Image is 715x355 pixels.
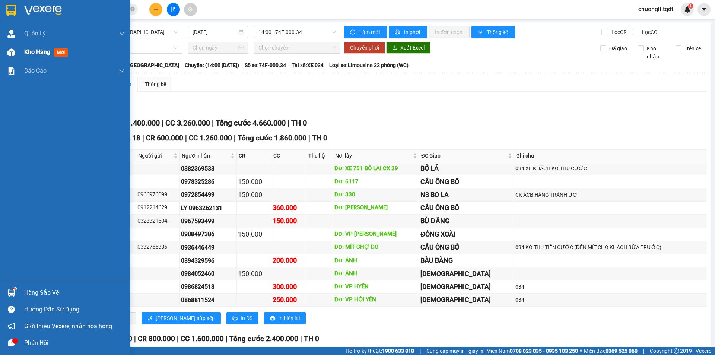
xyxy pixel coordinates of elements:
[386,42,430,54] button: downloadXuất Excel
[334,282,418,291] div: DĐ: VP HYÊN
[334,230,418,239] div: DĐ: VP [PERSON_NAME]
[119,68,125,74] span: down
[193,28,237,36] input: 15/09/2025
[238,190,270,200] div: 150.000
[7,289,15,297] img: warehouse-icon
[232,316,238,321] span: printer
[181,335,224,343] span: CC 1.600.000
[608,28,628,36] span: Lọc CR
[156,314,215,322] span: [PERSON_NAME] sắp xếp
[264,312,306,324] button: printerIn biên lai
[142,312,221,324] button: sort-ascending[PERSON_NAME] sắp xếp
[515,283,706,291] div: 034
[477,29,484,35] span: bar-chart
[632,4,681,14] span: chuonglt.tqdtl
[181,243,235,252] div: 0936446449
[238,134,306,142] span: Tổng cước 1.860.000
[226,312,258,324] button: printerIn DS
[674,348,679,354] span: copyright
[420,347,421,355] span: |
[181,177,235,186] div: 0978325286
[7,30,15,38] img: warehouse-icon
[6,5,16,16] img: logo-vxr
[181,229,235,239] div: 0908497386
[185,134,187,142] span: |
[334,164,418,173] div: DĐ: XE 751 BỎ LẠI CX 29
[420,229,512,240] div: ĐỒNG XOÀI
[145,80,166,88] div: Thống kê
[639,28,658,36] span: Lọc CC
[54,48,68,57] span: mới
[181,256,235,265] div: 0394329596
[515,243,706,251] div: 034 KO THU TIỀN CƯỚC (ĐỀN MÍT CHO KHÁCH BỮA TRƯỚC)
[8,339,15,346] span: message
[234,134,236,142] span: |
[487,28,509,36] span: Thống kê
[212,118,214,127] span: |
[389,26,427,38] button: printerIn phơi
[181,190,235,199] div: 0972854499
[514,150,707,162] th: Ghi chú
[24,29,46,38] span: Quản Lý
[146,134,183,142] span: CR 600.000
[24,321,112,331] span: Giới thiệu Vexere, nhận hoa hồng
[167,3,180,16] button: file-add
[258,26,336,38] span: 14:00 - 74F-000.34
[24,287,125,298] div: Hàng sắp về
[177,335,179,343] span: |
[185,61,239,69] span: Chuyến: (14:00 [DATE])
[350,29,356,35] span: sync
[308,134,310,142] span: |
[420,255,512,266] div: BÀU BÀNG
[292,61,324,69] span: Tài xế: XE 034
[420,190,512,200] div: N3 BO LA
[382,348,414,354] strong: 1900 633 818
[245,61,286,69] span: Số xe: 74F-000.34
[181,295,235,305] div: 0868811524
[515,296,706,304] div: 034
[130,7,135,11] span: close-circle
[334,190,418,199] div: DĐ: 330
[306,150,334,162] th: Thu hộ
[226,335,228,343] span: |
[420,295,512,305] div: [DEMOGRAPHIC_DATA]
[701,6,708,13] span: caret-down
[162,118,163,127] span: |
[115,118,160,127] span: CR 1.400.000
[291,118,307,127] span: TH 0
[238,269,270,279] div: 150.000
[421,152,506,160] span: ĐC Giao
[420,177,512,187] div: CẦU ÔNG BỐ
[404,28,421,36] span: In phơi
[515,191,706,199] div: CK ACB HÀNG TRÁNH ƯỚT
[643,347,644,355] span: |
[334,203,418,212] div: DĐ: [PERSON_NAME]
[420,216,512,226] div: BÙ ĐĂNG
[241,314,252,322] span: In DS
[182,152,229,160] span: Người nhận
[644,44,670,61] span: Kho nhận
[429,26,470,38] button: In đơn chọn
[334,295,418,304] div: DĐ: VP HỘI YÊN
[130,6,135,13] span: close-circle
[273,282,305,292] div: 300.000
[8,323,15,330] span: notification
[238,177,270,187] div: 150.000
[689,3,692,9] span: 1
[237,150,271,162] th: CR
[271,150,306,162] th: CC
[684,6,691,13] img: icon-new-feature
[189,134,232,142] span: CC 1.260.000
[334,256,418,265] div: DĐ: ÁNH
[188,7,193,12] span: aim
[688,3,693,9] sup: 1
[270,316,275,321] span: printer
[334,177,418,186] div: DĐ: 6117
[153,7,159,12] span: plus
[24,337,125,349] div: Phản hồi
[181,269,235,278] div: 0984052460
[165,118,210,127] span: CC 3.260.000
[287,118,289,127] span: |
[273,255,305,266] div: 200.000
[273,203,305,213] div: 360.000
